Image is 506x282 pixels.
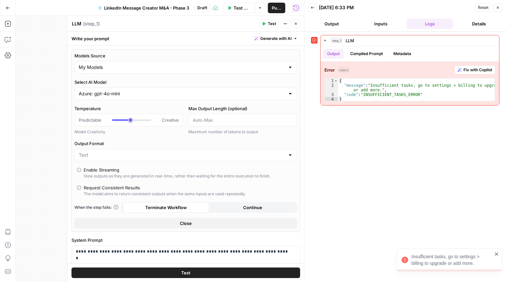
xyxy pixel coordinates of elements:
[188,129,297,135] div: Maximum number of tokens to output
[324,67,335,73] strong: Error
[325,97,338,102] div: 4
[74,79,297,85] label: Select AI Model
[71,267,300,278] button: Test
[180,220,192,227] span: Close
[389,49,415,59] button: Metadata
[74,204,119,210] a: When the step fails:
[475,3,492,12] button: Reset
[79,90,285,97] input: Azure: gpt-4o-mini
[325,78,338,83] div: 1
[272,5,281,11] span: Publish
[74,129,183,135] div: Model Creativity
[407,18,453,29] button: Logs
[464,67,492,73] span: Fix with Copilot
[494,251,499,257] button: close
[325,83,338,92] div: 2
[325,92,338,97] div: 3
[234,5,251,11] span: Test Workflow
[84,191,246,197] div: The model aims to return consistent outputs when the same inputs are used repeatedly.
[68,32,304,45] div: Write your prompt
[346,37,354,44] span: LLM
[223,3,255,13] button: Test Workflow
[337,67,350,73] span: object
[330,37,343,44] span: step_1
[260,36,292,42] span: Generate with AI
[162,117,179,123] span: Creative
[252,34,300,43] button: Generate with AI
[74,140,297,147] label: Output Format
[79,152,285,158] input: Text
[478,5,489,11] span: Reset
[94,3,193,13] button: LinkedIn Message Creator M&A - Phase 3
[334,78,338,83] span: Toggle code folding, rows 1 through 4
[74,105,183,112] label: Temperature
[84,173,270,179] div: View outputs as they are generated in real-time, rather than waiting for the entire execution to ...
[71,237,300,243] label: System Prompt
[197,5,207,11] span: Draft
[104,5,189,11] span: LinkedIn Message Creator M&A - Phase 3
[455,66,495,74] button: Fix with Copilot
[268,21,276,27] span: Test
[84,167,119,173] div: Enable Streaming
[188,105,297,112] label: Max Output Length (optional)
[84,184,140,191] div: Request Consistent Results
[74,218,297,229] button: Close
[77,168,81,172] input: Enable StreamingView outputs as they are generated in real-time, rather than waiting for the enti...
[74,52,297,59] label: Models Source
[259,19,279,28] button: Test
[346,49,387,59] button: Compiled Prompt
[209,202,296,213] button: Continue
[357,18,404,29] button: Inputs
[193,117,293,123] input: Auto-Max
[145,204,187,211] span: Terminate Workflow
[72,20,81,27] textarea: LLM
[83,20,100,27] span: ( step_1 )
[77,186,81,190] input: Request Consistent ResultsThe model aims to return consistent outputs when the same inputs are us...
[181,269,190,276] span: Test
[79,117,101,123] span: Predictable
[79,64,285,71] input: My Models
[456,18,502,29] button: Details
[308,18,355,29] button: Output
[323,49,344,59] button: Output
[243,204,262,211] span: Continue
[411,253,492,266] div: Insufficient tasks, go to settings > billing to upgrade or add more.
[268,3,285,13] button: Publish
